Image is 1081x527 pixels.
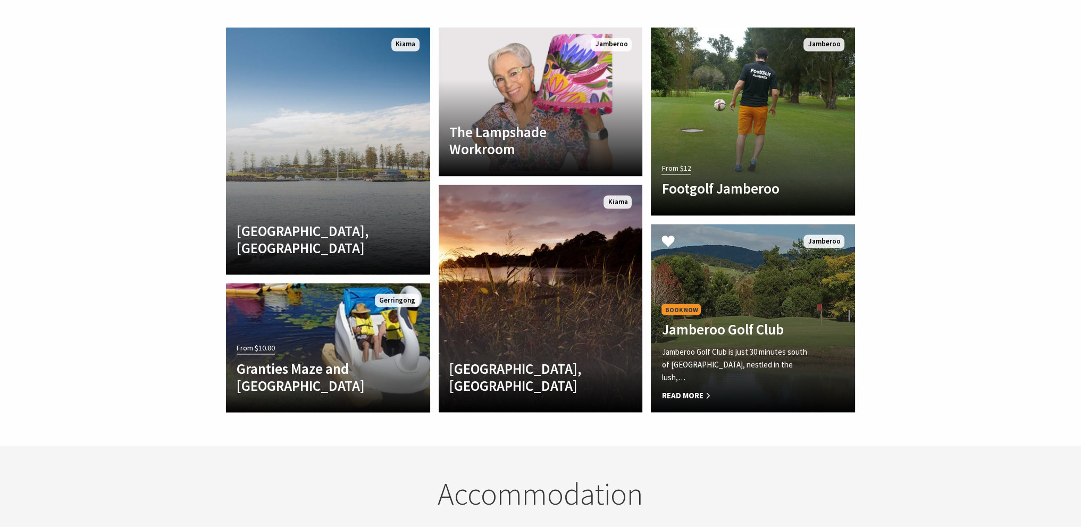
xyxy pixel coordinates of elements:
span: Kiama [604,195,632,208]
span: Jamberoo [803,235,844,248]
h4: Jamberoo Golf Club [661,320,814,337]
h2: Accommodation [332,475,749,512]
h4: Footgolf Jamberoo [661,180,814,197]
button: Click to Favourite Jamberoo Golf Club [651,224,685,260]
a: Book Now Jamberoo Golf Club Jamberoo Golf Club is just 30 minutes south of [GEOGRAPHIC_DATA], nes... [651,224,855,412]
span: Jamberoo [803,38,844,51]
span: Book Now [661,304,701,315]
span: Read More [661,389,814,401]
a: [GEOGRAPHIC_DATA], [GEOGRAPHIC_DATA] Kiama [439,185,643,412]
h4: Granties Maze and [GEOGRAPHIC_DATA] [237,359,389,394]
p: Jamberoo Golf Club is just 30 minutes south of [GEOGRAPHIC_DATA], nestled in the lush,… [661,345,814,383]
a: Another Image Used The Lampshade Workroom Jamberoo [439,27,643,176]
a: From $12 Footgolf Jamberoo Jamberoo [651,27,855,215]
span: Jamberoo [591,38,632,51]
span: From $12 [661,162,691,174]
span: From $10.00 [237,341,275,354]
a: [GEOGRAPHIC_DATA], [GEOGRAPHIC_DATA] Kiama [226,27,430,274]
h4: [GEOGRAPHIC_DATA], [GEOGRAPHIC_DATA] [449,359,601,394]
h4: The Lampshade Workroom [449,123,601,158]
span: Gerringong [375,294,420,307]
span: Kiama [391,38,420,51]
h4: [GEOGRAPHIC_DATA], [GEOGRAPHIC_DATA] [237,222,389,256]
a: From $10.00 Granties Maze and [GEOGRAPHIC_DATA] Gerringong [226,283,430,412]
